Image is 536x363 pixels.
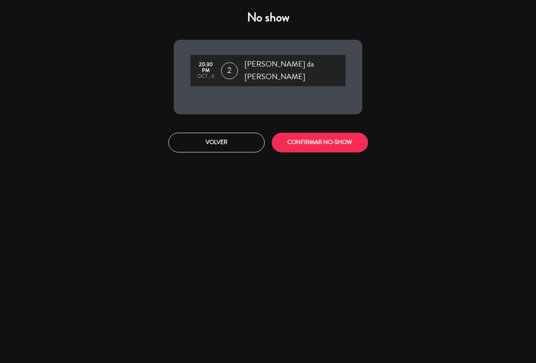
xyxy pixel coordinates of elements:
span: [PERSON_NAME] da [PERSON_NAME] [245,58,345,83]
span: 2 [221,62,238,79]
div: oct., 6 [195,74,217,80]
button: Volver [168,133,265,152]
h4: No show [174,10,362,25]
button: CONFIRMAR NO-SHOW [272,133,368,152]
div: 20:30 PM [195,62,217,74]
